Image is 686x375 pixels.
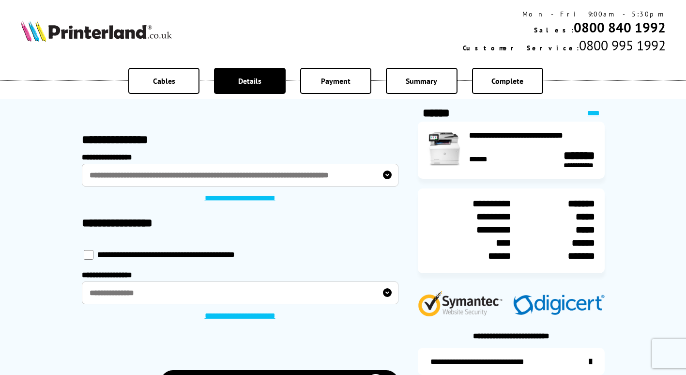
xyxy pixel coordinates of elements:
span: Summary [406,76,437,86]
img: Printerland Logo [21,20,172,42]
span: Complete [491,76,523,86]
a: additional-ink [418,348,605,375]
span: Cables [153,76,175,86]
a: 0800 840 1992 [574,18,666,36]
span: Details [238,76,261,86]
span: 0800 995 1992 [579,36,666,54]
span: Sales: [534,26,574,34]
div: Mon - Fri 9:00am - 5:30pm [463,10,666,18]
span: Payment [321,76,351,86]
span: Customer Service: [463,44,579,52]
